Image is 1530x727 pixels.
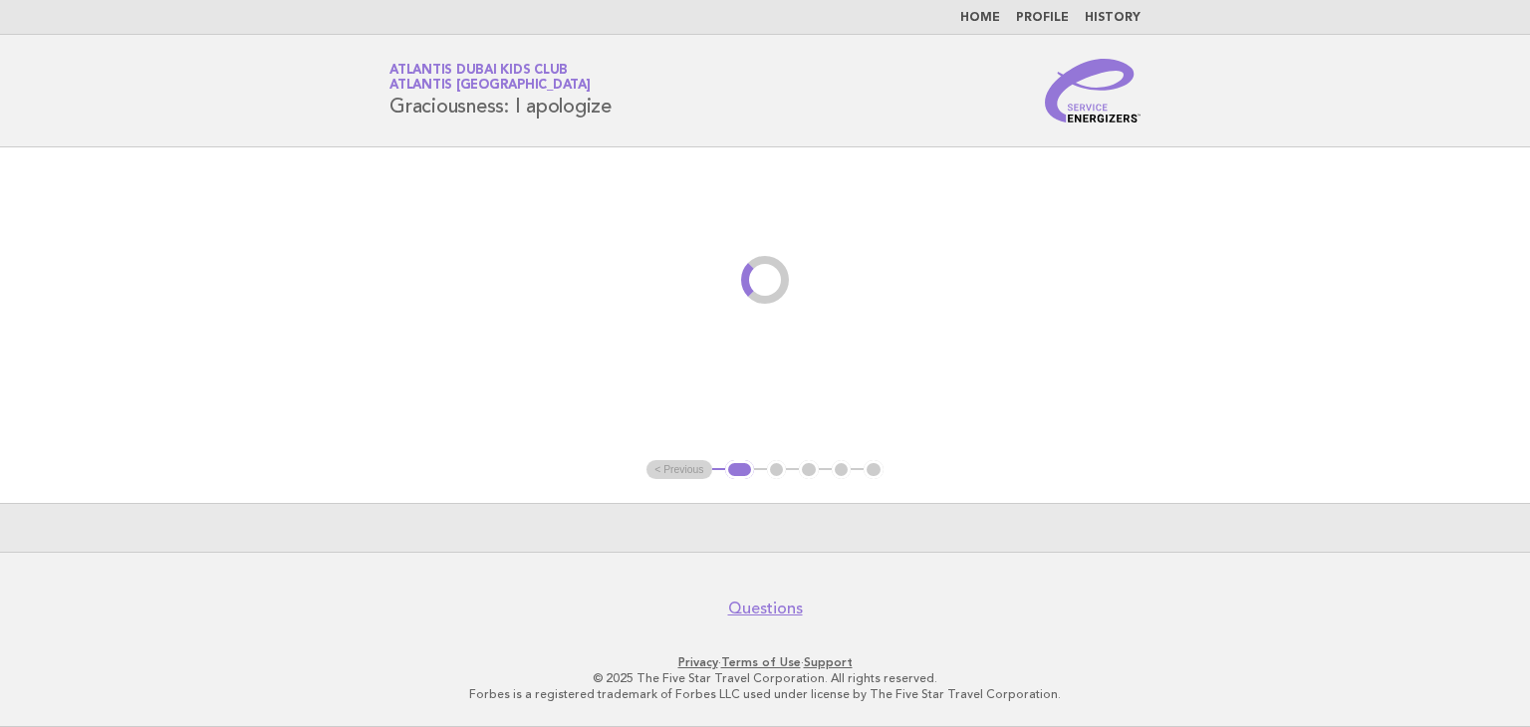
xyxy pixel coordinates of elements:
a: History [1085,12,1141,24]
a: Home [960,12,1000,24]
p: · · [155,654,1375,670]
a: Terms of Use [721,655,801,669]
a: Profile [1016,12,1069,24]
a: Privacy [678,655,718,669]
img: Service Energizers [1045,59,1141,122]
a: Questions [728,599,803,618]
a: Support [804,655,853,669]
p: Forbes is a registered trademark of Forbes LLC used under license by The Five Star Travel Corpora... [155,686,1375,702]
span: Atlantis [GEOGRAPHIC_DATA] [389,80,591,93]
h1: Graciousness: I apologize [389,65,612,117]
a: Atlantis Dubai Kids ClubAtlantis [GEOGRAPHIC_DATA] [389,64,591,92]
p: © 2025 The Five Star Travel Corporation. All rights reserved. [155,670,1375,686]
